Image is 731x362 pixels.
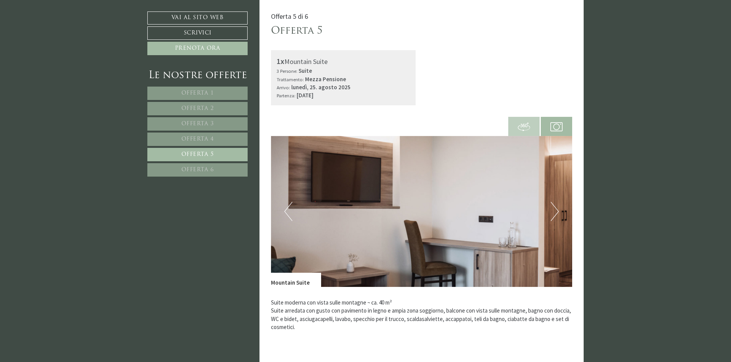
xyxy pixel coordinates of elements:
[277,92,295,98] small: Partenza:
[271,24,323,38] div: Offerta 5
[181,152,214,157] span: Offerta 5
[518,121,530,133] img: 360-grad.svg
[550,121,563,133] img: camera.svg
[291,84,351,91] b: lunedì, 25. agosto 2025
[284,202,292,221] button: Previous
[181,136,214,142] span: Offerta 4
[277,68,297,74] small: 3 Persone:
[271,273,321,287] div: Mountain Suite
[271,12,308,21] span: Offerta 5 di 6
[147,69,248,83] div: Le nostre offerte
[147,26,248,40] a: Scrivici
[6,20,105,42] div: Buon giorno, come possiamo aiutarla?
[181,90,214,96] span: Offerta 1
[277,56,284,66] b: 1x
[271,136,573,287] img: image
[277,84,290,90] small: Arrivo:
[147,42,248,55] a: Prenota ora
[181,167,214,173] span: Offerta 6
[11,36,101,41] small: 13:40
[277,76,304,82] small: Trattamento:
[260,202,302,215] button: Invia
[551,202,559,221] button: Next
[11,22,101,28] div: Montis – Active Nature Spa
[297,92,313,99] b: [DATE]
[305,75,346,83] b: Mezza Pensione
[181,106,214,111] span: Offerta 2
[271,298,573,339] p: Suite moderna con vista sulle montagne ~ ca. 40 m² Suite arredata con gusto con pavimento in legn...
[181,121,214,127] span: Offerta 3
[299,67,312,74] b: Suite
[137,6,165,18] div: lunedì
[147,11,248,25] a: Vai al sito web
[277,56,410,67] div: Mountain Suite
